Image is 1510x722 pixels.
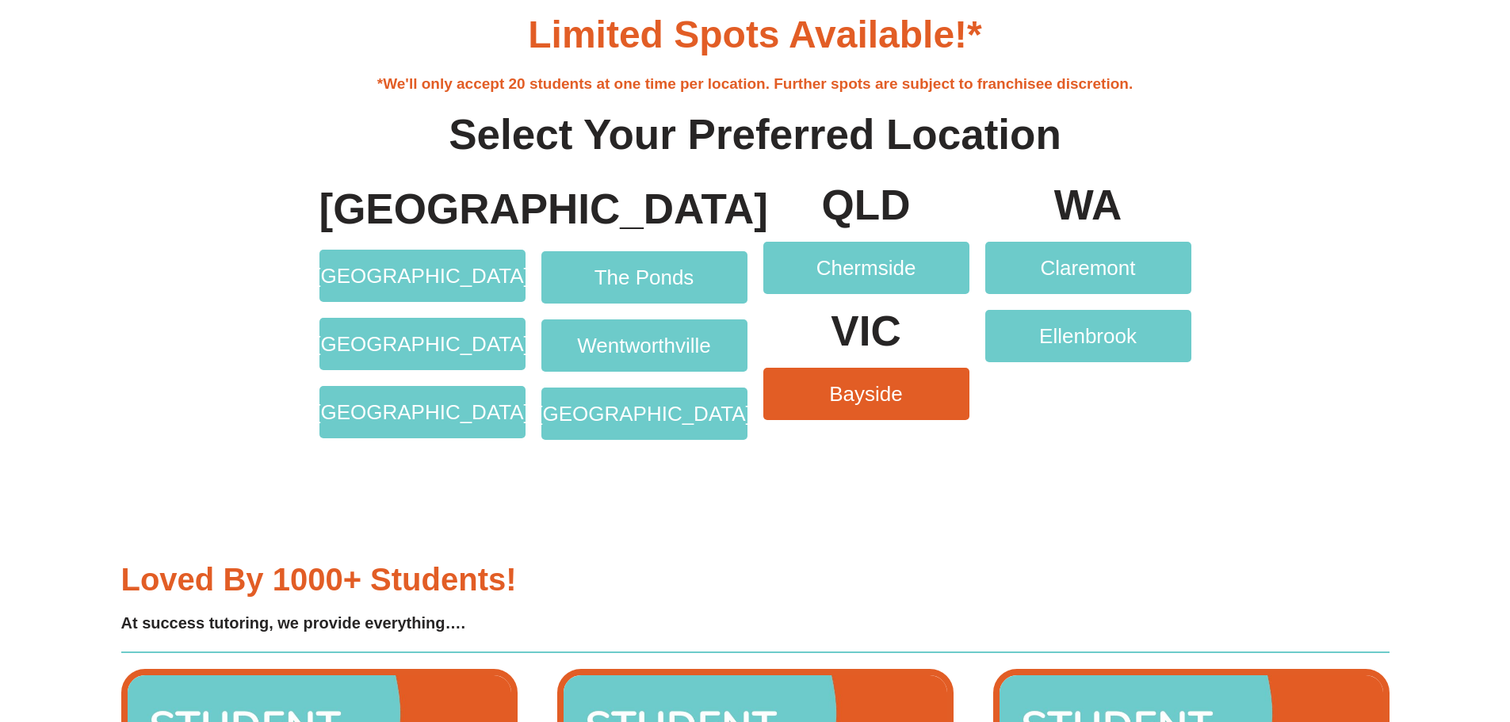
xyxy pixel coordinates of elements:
a: [GEOGRAPHIC_DATA] [319,250,526,302]
a: [GEOGRAPHIC_DATA] [319,318,526,370]
span: Ellenbrook [1039,326,1137,346]
span: Chermside [816,258,916,278]
a: [GEOGRAPHIC_DATA] [319,386,526,438]
a: The Ponds [541,251,747,304]
span: Bayside [829,384,903,404]
span: [GEOGRAPHIC_DATA] [315,402,529,422]
span: Claremont [1041,258,1136,278]
p: WA [985,184,1191,226]
span: [GEOGRAPHIC_DATA] [537,403,751,424]
a: Wentworthville [541,319,747,372]
a: Ellenbrook [985,310,1191,362]
a: [GEOGRAPHIC_DATA] [541,388,747,440]
h4: [GEOGRAPHIC_DATA] [319,184,526,235]
span: Wentworthville [577,335,711,356]
h4: *We'll only accept 20 students at one time per location. Further spots are subject to franchisee ... [304,75,1207,94]
h4: At success tutoring, we provide everything…. [121,611,744,636]
p: QLD [763,184,969,226]
iframe: Chat Widget [1246,543,1510,722]
a: Claremont [985,242,1191,294]
h3: Loved by 1000+ students! [121,563,744,595]
b: Select Your Preferred Location [449,111,1061,158]
span: [GEOGRAPHIC_DATA] [315,265,529,286]
span: The Ponds [594,267,694,288]
a: Bayside [763,368,969,420]
span: [GEOGRAPHIC_DATA] [315,334,529,354]
a: Chermside [763,242,969,294]
p: VIC [763,310,969,352]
